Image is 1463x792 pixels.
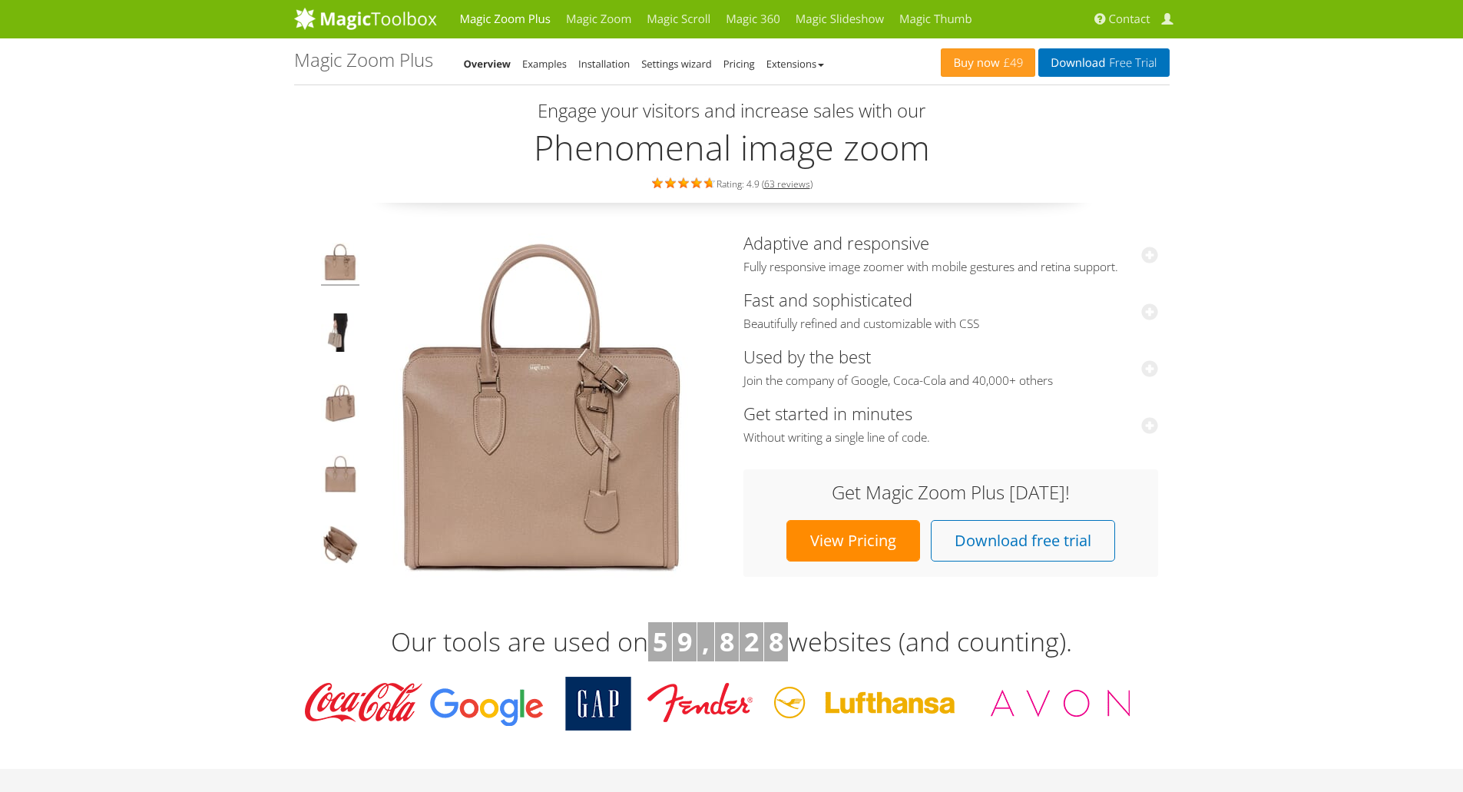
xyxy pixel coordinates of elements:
a: Settings wizard [641,57,712,71]
h3: Get Magic Zoom Plus [DATE]! [759,482,1143,502]
b: , [702,624,710,659]
a: Buy now£49 [941,48,1035,77]
img: JavaScript image zoom example [321,313,359,356]
div: Rating: 4.9 ( ) [294,174,1170,191]
span: Join the company of Google, Coca-Cola and 40,000+ others [743,373,1158,389]
a: 63 reviews [764,177,810,191]
a: Extensions [766,57,824,71]
h3: Our tools are used on websites (and counting). [294,622,1170,662]
a: Installation [578,57,630,71]
h1: Magic Zoom Plus [294,50,433,70]
img: Magic Toolbox Customers [294,677,1147,731]
img: JavaScript zoom tool example [321,525,359,568]
a: Adaptive and responsiveFully responsive image zoomer with mobile gestures and retina support. [743,231,1158,275]
a: Pricing [723,57,755,71]
img: MagicToolbox.com - Image tools for your website [294,7,437,30]
b: 8 [769,624,783,659]
a: Get started in minutesWithout writing a single line of code. [743,402,1158,446]
a: Fast and sophisticatedBeautifully refined and customizable with CSS [743,288,1158,332]
a: View Pricing [786,520,920,562]
a: Overview [464,57,511,71]
b: 9 [677,624,692,659]
img: Hover image zoom example [321,455,359,498]
a: DownloadFree Trial [1038,48,1169,77]
img: Product image zoom example [321,243,359,286]
span: Beautifully refined and customizable with CSS [743,316,1158,332]
img: jQuery image zoom example [321,384,359,427]
b: 8 [720,624,734,659]
span: Without writing a single line of code. [743,430,1158,446]
span: Free Trial [1105,57,1157,69]
h3: Engage your visitors and increase sales with our [298,101,1166,121]
h2: Phenomenal image zoom [294,128,1170,167]
a: Examples [522,57,567,71]
b: 5 [653,624,667,659]
img: Magic Zoom Plus Demo [369,234,714,579]
span: £49 [1000,57,1024,69]
span: Fully responsive image zoomer with mobile gestures and retina support. [743,260,1158,275]
b: 2 [744,624,759,659]
span: Contact [1109,12,1150,27]
a: Download free trial [931,520,1115,562]
a: Used by the bestJoin the company of Google, Coca-Cola and 40,000+ others [743,345,1158,389]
